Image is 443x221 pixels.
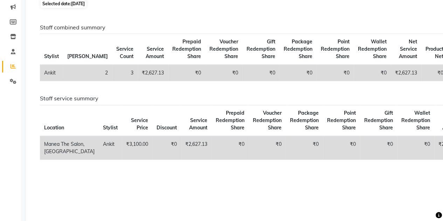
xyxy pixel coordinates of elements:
[172,38,201,59] span: Prepaid Redemption Share
[279,65,317,81] td: ₹0
[40,95,428,102] h6: Staff service summary
[286,136,323,160] td: ₹0
[397,136,434,160] td: ₹0
[63,65,112,81] td: 2
[71,1,85,6] span: [DATE]
[44,124,64,131] span: Location
[358,38,387,59] span: Wallet Redemption Share
[284,38,312,59] span: Package Redemption Share
[40,24,428,31] h6: Staff combined summary
[138,65,168,81] td: ₹2,627.13
[354,65,391,81] td: ₹0
[157,124,177,131] span: Discount
[122,136,152,160] td: ₹3,100.00
[152,136,181,160] td: ₹0
[290,110,319,131] span: Package Redemption Share
[216,110,244,131] span: Prepaid Redemption Share
[205,65,242,81] td: ₹0
[44,53,59,59] span: Stylist
[67,53,108,59] span: [PERSON_NAME]
[212,136,249,160] td: ₹0
[391,65,421,81] td: ₹2,627.13
[249,136,286,160] td: ₹0
[168,65,205,81] td: ₹0
[99,136,122,160] td: Ankit
[131,117,148,131] span: Service Price
[323,136,360,160] td: ₹0
[327,110,356,131] span: Point Redemption Share
[247,38,275,59] span: Gift Redemption Share
[360,136,397,160] td: ₹0
[209,38,238,59] span: Voucher Redemption Share
[401,110,430,131] span: Wallet Redemption Share
[317,65,354,81] td: ₹0
[189,117,207,131] span: Service Amount
[103,124,118,131] span: Stylist
[40,65,63,81] td: Ankit
[253,110,282,131] span: Voucher Redemption Share
[399,38,417,59] span: Net Service Amount
[321,38,349,59] span: Point Redemption Share
[181,136,212,160] td: ₹2,627.13
[146,46,164,59] span: Service Amount
[112,65,138,81] td: 3
[242,65,279,81] td: ₹0
[364,110,393,131] span: Gift Redemption Share
[40,136,99,160] td: Manea The Salon, [GEOGRAPHIC_DATA]
[116,46,133,59] span: Service Count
